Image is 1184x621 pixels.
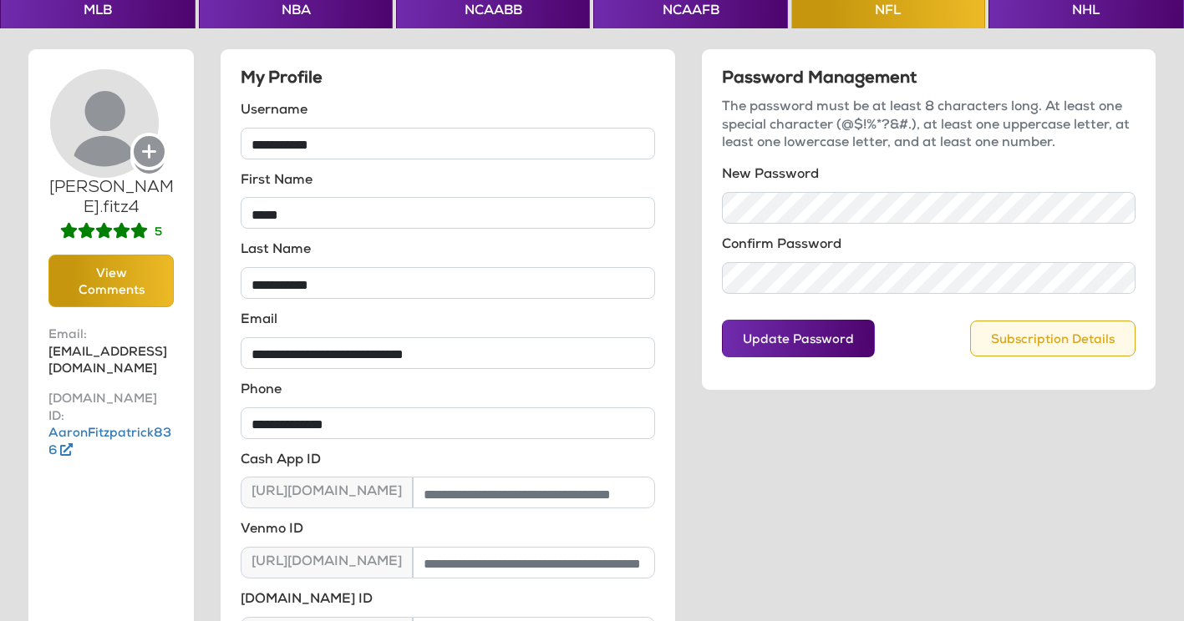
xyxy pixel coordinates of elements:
span: [URL][DOMAIN_NAME] [241,477,413,508]
span: [URL][DOMAIN_NAME] [241,547,413,578]
span: [DOMAIN_NAME] ID: [48,391,174,426]
h5: My Profile [241,69,654,89]
label: Last Name [241,242,311,260]
p: [EMAIL_ADDRESS][DOMAIN_NAME] [48,327,174,378]
a: AaronFitzpatrick836 [48,427,171,457]
h5: Password Management [722,69,1136,89]
button: Subscription Details [970,321,1136,356]
label: Email [241,312,277,331]
h5: [PERSON_NAME].fitz4 [48,178,174,218]
label: New Password [722,167,819,185]
button: View Comments [48,255,174,308]
label: First Name [241,173,313,191]
label: Confirm Password [722,237,841,255]
label: Venmo ID [241,522,303,540]
label: 5 [155,225,162,241]
p: The password must be at least 8 characters long. At least one special character (@$!%*?&#.), at l... [722,99,1136,154]
span: Email: [48,327,174,344]
label: Username [241,103,307,121]
label: Phone [241,382,282,401]
label: Cash App ID [241,452,321,471]
label: [DOMAIN_NAME] ID [241,592,373,610]
button: Update Password [722,320,875,357]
